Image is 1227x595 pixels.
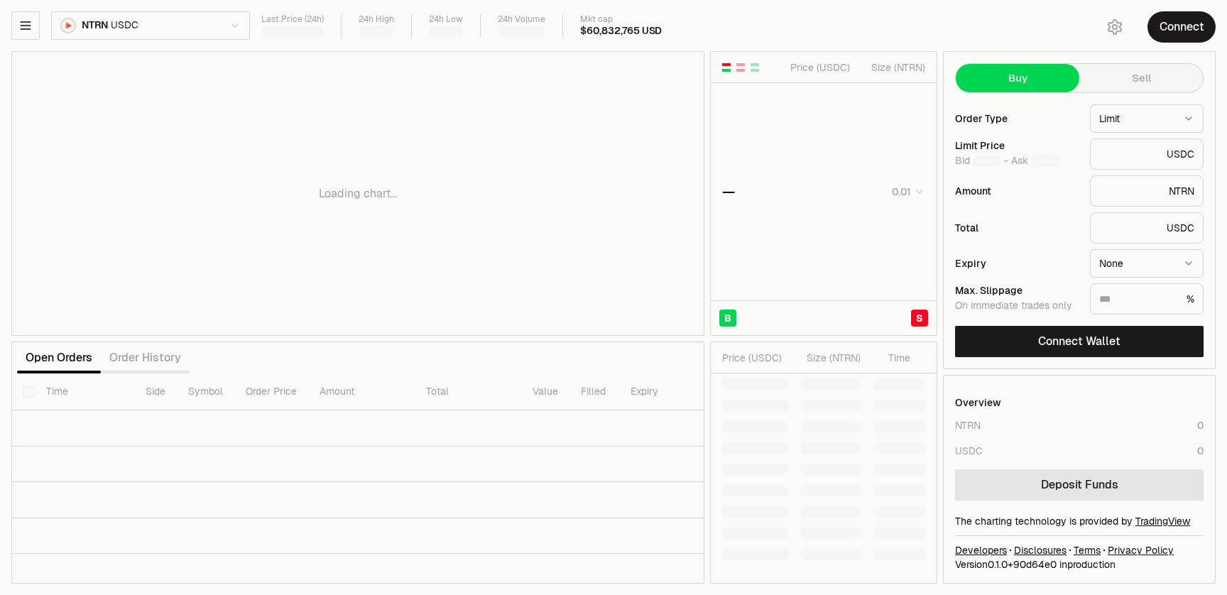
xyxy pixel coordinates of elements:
button: Limit [1090,104,1204,133]
div: On immediate trades only [955,300,1079,312]
div: % [1090,283,1204,315]
th: Order Price [234,373,308,410]
button: Show Buy Orders Only [749,62,760,73]
th: Amount [308,373,415,410]
div: The charting technology is provided by [955,514,1204,528]
div: 0 [1197,444,1204,458]
th: Expiry [619,373,715,410]
a: TradingView [1135,515,1190,528]
div: 0 [1197,418,1204,432]
div: Size ( NTRN ) [800,351,861,365]
button: 0.01 [888,183,925,200]
div: Time [873,351,910,365]
span: B [724,311,731,325]
span: Bid - [955,155,1008,168]
div: 24h High [359,14,394,25]
p: Loading chart... [319,185,397,202]
div: Version 0.1.0 + in production [955,557,1204,572]
a: Developers [955,543,1007,557]
button: Connect Wallet [955,326,1204,357]
button: Connect [1147,11,1216,43]
div: Overview [955,395,1001,410]
a: Deposit Funds [955,469,1204,501]
div: USDC [1090,138,1204,170]
button: Buy [956,64,1079,92]
div: USDC [955,444,983,458]
div: 24h Volume [498,14,545,25]
button: Show Buy and Sell Orders [721,62,732,73]
button: None [1090,249,1204,278]
div: — [722,182,735,202]
div: Total [955,223,1079,233]
a: Privacy Policy [1108,543,1174,557]
button: Sell [1079,64,1203,92]
button: Show Sell Orders Only [735,62,746,73]
div: Price ( USDC ) [787,60,850,75]
th: Total [415,373,521,410]
div: Price ( USDC ) [722,351,788,365]
th: Filled [569,373,619,410]
a: Disclosures [1014,543,1067,557]
span: 90d64e0a1ffc4a47e39bc5baddb21423c64c2cb0 [1013,558,1057,571]
span: USDC [111,19,138,32]
th: Time [35,373,134,410]
div: NTRN [1090,175,1204,207]
div: $60,832,765 USD [580,25,662,38]
span: Ask [1011,155,1059,168]
div: Order Type [955,114,1079,124]
th: Side [134,373,177,410]
div: Expiry [955,258,1079,268]
div: NTRN [955,418,981,432]
div: Limit Price [955,141,1079,151]
div: Mkt cap [580,14,662,25]
img: NTRN Logo [62,19,75,32]
a: Terms [1074,543,1101,557]
button: Order History [101,344,190,372]
div: Max. Slippage [955,285,1079,295]
div: USDC [1090,212,1204,244]
div: Amount [955,186,1079,196]
button: Open Orders [17,344,101,372]
div: Last Price (24h) [261,14,324,25]
div: 24h Low [429,14,463,25]
th: Value [521,373,569,410]
button: Select all [23,386,35,398]
th: Symbol [177,373,234,410]
span: NTRN [82,19,108,32]
span: S [916,311,923,325]
div: Size ( NTRN ) [862,60,925,75]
